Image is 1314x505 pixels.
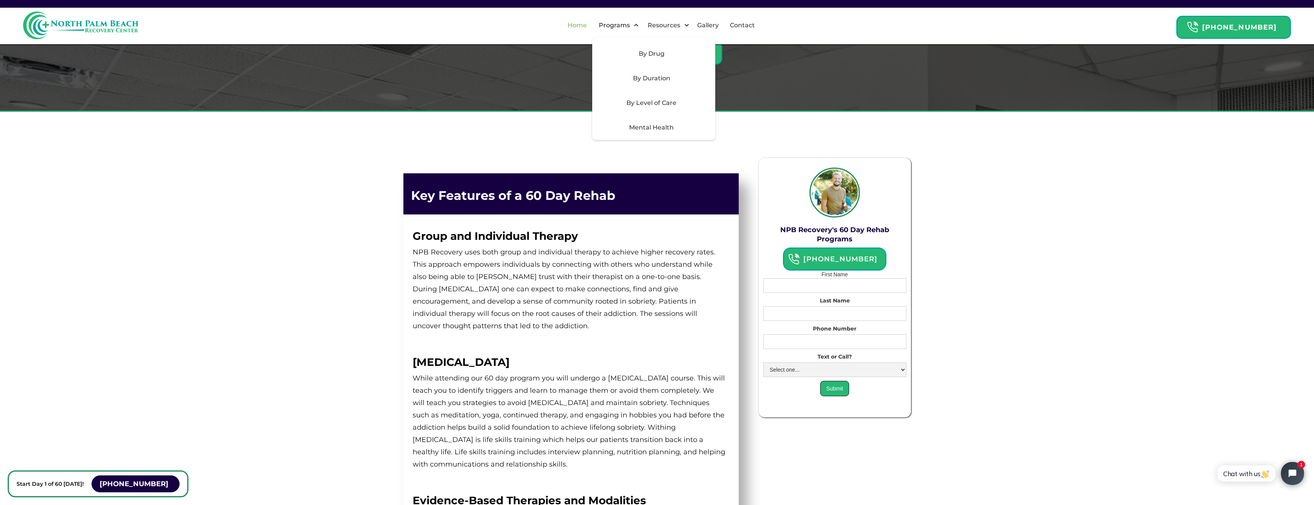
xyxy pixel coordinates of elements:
p: Start Day 1 of 60 [DATE]! [17,479,84,488]
a: [PHONE_NUMBER] [92,475,180,492]
div: Mental Health [597,123,706,132]
div: Resources [641,13,691,38]
nav: Programs [592,38,715,140]
div: Mental Health [592,115,715,140]
h3: NPB Recovery's 60 Day Rehab Programs [763,225,906,244]
a: Gallery [693,13,723,38]
div: First Name [763,271,906,396]
strong: [PHONE_NUMBER] [100,480,168,488]
label: Last Name [763,297,906,304]
a: Home [563,13,591,38]
div: By Drug [597,49,706,58]
p: While attending our 60 day program you will undergo a [MEDICAL_DATA] course. This will teach you ... [413,372,726,470]
a: Contact [725,13,759,38]
img: Header Calendar Icons [788,253,799,265]
div: By Drug [592,42,715,66]
div: Resources [646,21,682,30]
strong: [MEDICAL_DATA] [413,355,510,369]
label: Text or Call? [763,353,906,360]
strong: Group and Individual Therapy [413,229,578,243]
label: Phone Number [763,325,906,332]
iframe: Tidio Chat [1209,455,1311,492]
h2: Key Features of a 60 Day Rehab [411,189,731,203]
img: Header Calendar Icons [1187,21,1198,33]
a: Header Calendar Icons[PHONE_NUMBER] [783,248,886,271]
div: By Duration [592,66,715,91]
p: ‍ [413,336,726,348]
form: Email Form [763,271,906,396]
h3: ‍ [413,356,726,368]
div: Programs [592,13,641,38]
div: By Level of Care [592,91,715,115]
h6: [PHONE_NUMBER] [799,253,881,265]
div: Programs [597,21,632,30]
p: ‍ [413,474,726,487]
p: NPB Recovery uses both group and individual therapy to achieve higher recovery rates. This approa... [413,246,726,332]
div: By Duration [597,74,706,83]
div: By Level of Care [597,98,706,108]
input: Submit [820,381,849,396]
a: Header Calendar Icons[PHONE_NUMBER] [1176,12,1291,39]
h3: ‍ [413,230,726,242]
strong: [PHONE_NUMBER] [1202,23,1277,32]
